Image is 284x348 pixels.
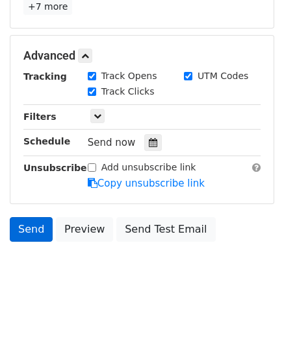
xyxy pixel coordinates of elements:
a: Copy unsubscribe link [88,178,205,189]
a: Send Test Email [116,217,215,242]
label: Track Opens [101,69,157,83]
label: Add unsubscribe link [101,161,196,174]
strong: Unsubscribe [23,163,87,173]
label: Track Clicks [101,85,155,99]
span: Send now [88,137,136,148]
strong: Tracking [23,71,67,82]
a: Send [10,217,53,242]
strong: Filters [23,111,57,122]
strong: Schedule [23,136,70,146]
h5: Advanced [23,49,261,63]
a: Preview [56,217,113,242]
label: UTM Codes [198,69,248,83]
iframe: Chat Widget [219,286,284,348]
